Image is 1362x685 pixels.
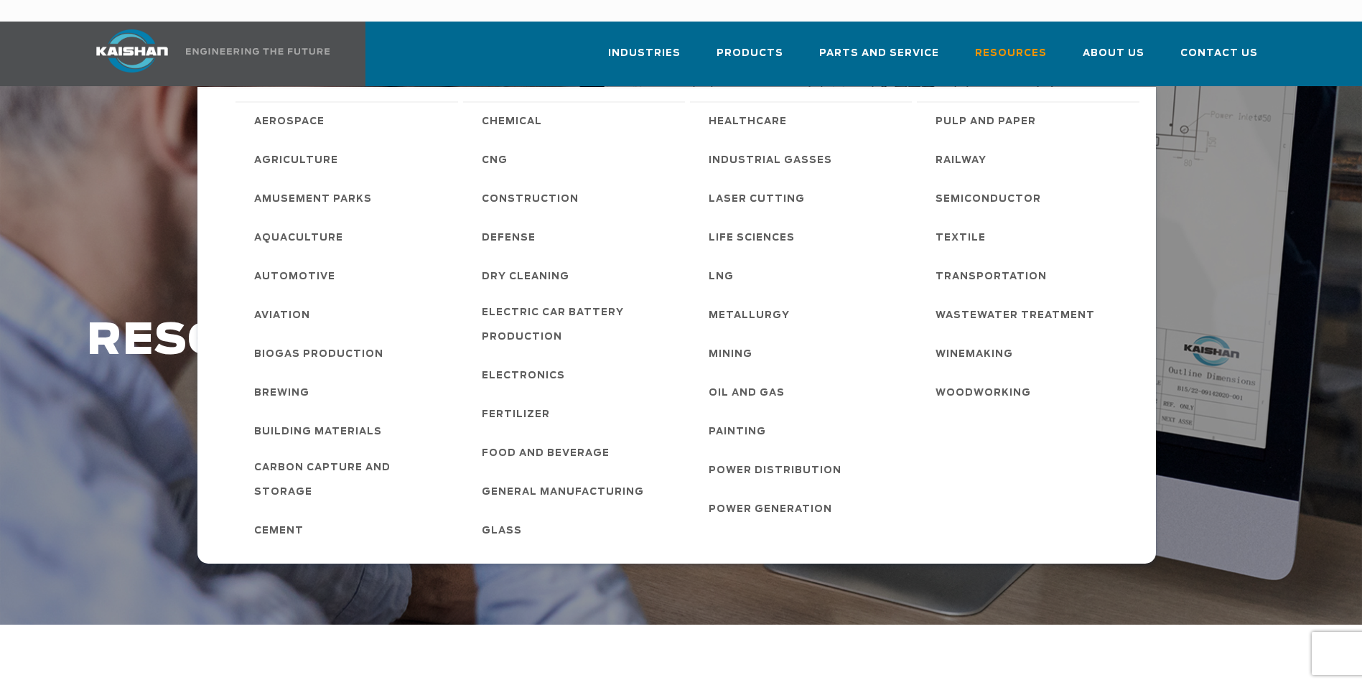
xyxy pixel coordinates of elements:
span: Parts and Service [819,45,939,62]
img: kaishan logo [78,29,186,73]
a: Dry Cleaning [467,256,686,295]
span: Pulp and Paper [936,110,1036,134]
span: Metallurgy [709,304,790,328]
a: Chemical [467,101,686,140]
a: Aviation [240,295,458,334]
span: Resources [975,45,1047,62]
span: Cement [254,519,304,544]
a: Kaishan USA [78,22,332,86]
a: Laser Cutting [694,179,913,218]
a: Semiconductor [921,179,1139,218]
a: Biogas Production [240,334,458,373]
a: Woodworking [921,373,1139,411]
span: Oil and Gas [709,381,785,406]
span: Laser Cutting [709,187,805,212]
a: Oil and Gas [694,373,913,411]
a: Fertilizer [467,394,686,433]
span: Life Sciences [709,226,795,251]
span: Aerospace [254,110,325,134]
span: Chemical [482,110,542,134]
span: Construction [482,187,579,212]
a: Cement [240,511,458,549]
span: Electric Car Battery Production [482,301,671,350]
a: Automotive [240,256,458,295]
span: Semiconductor [936,187,1041,212]
span: Electronics [482,364,565,388]
a: Brewing [240,373,458,411]
a: Construction [467,179,686,218]
span: Power Generation [709,498,832,522]
img: Engineering the future [186,48,330,55]
span: Dry Cleaning [482,265,569,289]
span: Winemaking [936,342,1013,367]
a: CNG [467,140,686,179]
a: Pulp and Paper [921,101,1139,140]
span: Industries [608,45,681,62]
a: Amusement Parks [240,179,458,218]
span: Glass [482,519,522,544]
span: Mining [709,342,752,367]
span: Automotive [254,265,335,289]
a: Textile [921,218,1139,256]
a: Products [717,34,783,83]
span: About Us [1083,45,1144,62]
a: Resources [975,34,1047,83]
a: Building Materials [240,411,458,450]
span: Brewing [254,381,309,406]
span: LNG [709,265,734,289]
span: Food and Beverage [482,442,610,466]
a: Transportation [921,256,1139,295]
span: Products [717,45,783,62]
a: Contact Us [1180,34,1258,83]
span: Woodworking [936,381,1031,406]
span: Aviation [254,304,310,328]
a: Carbon Capture and Storage [240,450,458,511]
a: Aquaculture [240,218,458,256]
span: General Manufacturing [482,480,644,505]
a: Painting [694,411,913,450]
a: Healthcare [694,101,913,140]
a: Aerospace [240,101,458,140]
span: Fertilizer [482,403,550,427]
span: Biogas Production [254,342,383,367]
a: Defense [467,218,686,256]
a: General Manufacturing [467,472,686,511]
a: Wastewater Treatment [921,295,1139,334]
a: About Us [1083,34,1144,83]
span: Defense [482,226,536,251]
a: Industries [608,34,681,83]
a: Railway [921,140,1139,179]
span: Agriculture [254,149,338,173]
span: Aquaculture [254,226,343,251]
span: Transportation [936,265,1047,289]
a: Mining [694,334,913,373]
a: Power Distribution [694,450,913,489]
span: Wastewater Treatment [936,304,1095,328]
span: Painting [709,420,766,444]
span: Carbon Capture and Storage [254,456,444,505]
a: Electronics [467,355,686,394]
span: Healthcare [709,110,787,134]
span: Building Materials [254,420,382,444]
h1: RESOURCES [87,317,1075,365]
span: CNG [482,149,508,173]
a: Agriculture [240,140,458,179]
a: Winemaking [921,334,1139,373]
a: Industrial Gasses [694,140,913,179]
span: Power Distribution [709,459,841,483]
a: Power Generation [694,489,913,528]
a: Parts and Service [819,34,939,83]
a: LNG [694,256,913,295]
a: Food and Beverage [467,433,686,472]
a: Electric Car Battery Production [467,295,686,355]
span: Railway [936,149,986,173]
span: Industrial Gasses [709,149,832,173]
span: Amusement Parks [254,187,372,212]
span: Contact Us [1180,45,1258,62]
span: Textile [936,226,986,251]
a: Glass [467,511,686,549]
a: Metallurgy [694,295,913,334]
a: Life Sciences [694,218,913,256]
